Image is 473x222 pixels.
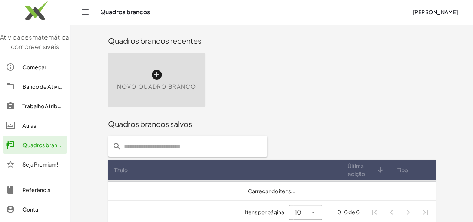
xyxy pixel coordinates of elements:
[366,204,434,221] nav: Navegação de paginação
[108,119,192,128] font: Quadros brancos salvos
[22,186,50,193] font: Referência
[117,83,196,90] font: Novo quadro branco
[245,208,289,216] span: Itens por página:
[114,167,128,173] font: Título
[22,161,58,168] font: Seja Premium!
[3,200,67,218] a: Conta
[3,58,67,76] a: Começar
[22,103,69,109] font: Trabalho Atribuído
[3,136,67,154] a: Quadros brancos
[22,142,67,148] font: Quadros brancos
[3,181,67,199] a: Referência
[413,9,458,15] font: [PERSON_NAME]
[3,116,67,134] a: Aulas
[3,77,67,95] a: Banco de Atividades
[113,142,122,151] i: prepended action
[337,209,360,215] font: 0-0 de 0
[348,162,365,177] font: Última edição
[79,6,91,18] button: Alternar navegação
[11,33,73,51] font: matemáticas compreensíveis
[22,122,36,129] font: Aulas
[397,167,408,173] font: Tipo
[245,209,286,215] font: Itens por página:
[108,36,202,45] font: Quadros brancos recentes
[3,97,67,115] a: Trabalho Atribuído
[22,64,46,70] font: Começar
[406,5,464,19] button: [PERSON_NAME]
[22,83,75,90] font: Banco de Atividades
[22,206,38,213] font: Conta
[295,208,301,216] font: 10
[248,188,295,194] font: Carregando itens...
